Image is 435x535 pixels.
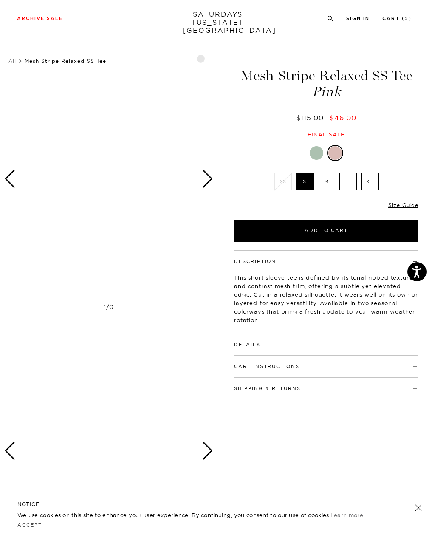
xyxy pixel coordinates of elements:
[4,442,16,460] div: Previous slide
[346,16,370,21] a: Sign In
[109,303,114,311] span: 0
[233,85,420,99] span: Pink
[233,131,420,138] div: Final sale
[17,522,42,528] a: Accept
[17,16,63,21] a: Archive Sale
[8,58,16,64] a: All
[25,58,106,64] span: Mesh Stripe Relaxed SS Tee
[233,69,420,99] h1: Mesh Stripe Relaxed SS Tee
[361,173,379,190] label: XL
[234,220,418,242] button: Add to Cart
[296,173,314,190] label: S
[318,173,335,190] label: M
[234,343,260,347] button: Details
[104,303,106,311] span: 1
[17,511,387,519] p: We use cookies on this site to enhance your user experience. By continuing, you consent to our us...
[234,259,276,264] button: Description
[388,202,418,208] a: Size Guide
[202,170,213,188] div: Next slide
[234,364,299,369] button: Care Instructions
[17,501,418,508] h5: NOTICE
[234,386,301,391] button: Shipping & Returns
[330,512,363,518] a: Learn more
[382,16,412,21] a: Cart (2)
[330,113,356,122] span: $46.00
[296,113,327,122] del: $115.00
[4,170,16,188] div: Previous slide
[183,10,253,34] a: SATURDAYS[US_STATE][GEOGRAPHIC_DATA]
[234,273,418,324] p: This short sleeve tee is defined by its tonal ribbed texture and contrast mesh trim, offering a s...
[339,173,357,190] label: L
[202,442,213,460] div: Next slide
[405,17,409,21] small: 2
